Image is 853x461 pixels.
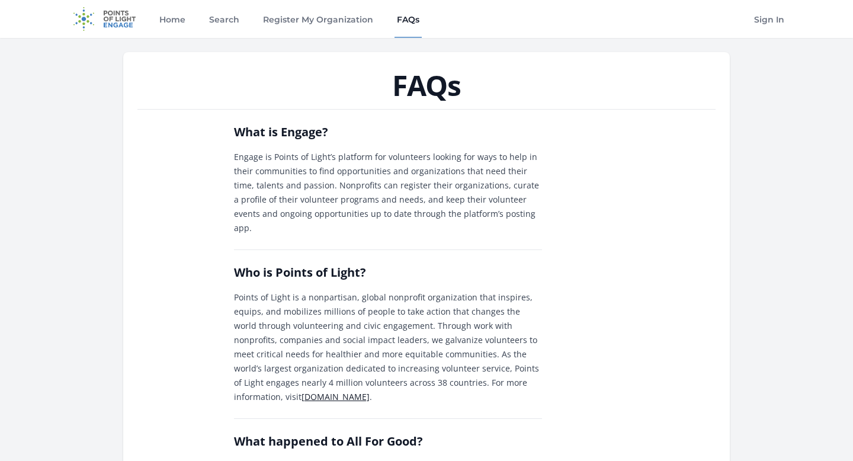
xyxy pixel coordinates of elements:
h2: What is Engage? [234,124,542,140]
a: [DOMAIN_NAME] [302,391,370,402]
h1: FAQs [137,71,716,100]
h2: Who is Points of Light? [234,264,542,281]
h2: What happened to All For Good? [234,433,542,450]
p: Engage is Points of Light’s platform for volunteers looking for ways to help in their communities... [234,150,542,235]
p: Points of Light is a nonpartisan, global nonprofit organization that inspires, equips, and mobili... [234,290,542,404]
